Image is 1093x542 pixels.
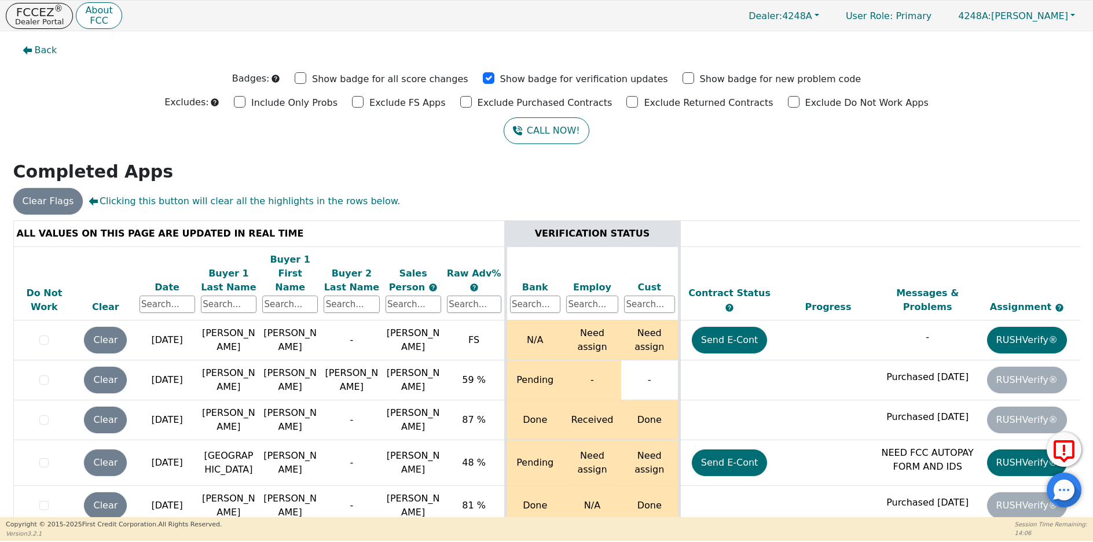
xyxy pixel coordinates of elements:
span: [PERSON_NAME] [387,367,440,392]
span: Sales Person [389,268,428,293]
input: Search... [262,296,318,313]
div: Clear [78,300,133,314]
p: Primary [834,5,943,27]
td: - [321,320,382,360]
button: FCCEZ®Dealer Portal [6,3,73,29]
p: Copyright © 2015- 2025 First Credit Corporation. [6,520,222,530]
span: [PERSON_NAME] [387,450,440,475]
td: Done [621,400,679,440]
span: FS [468,334,479,345]
button: 4248A:[PERSON_NAME] [946,7,1087,25]
p: 14:06 [1015,529,1087,537]
p: Session Time Remaining: [1015,520,1087,529]
p: Show badge for verification updates [500,72,668,86]
span: Back [35,43,57,57]
input: Search... [566,296,618,313]
input: Search... [140,296,195,313]
span: 59 % [462,374,486,385]
td: - [321,486,382,526]
button: Send E-Cont [692,327,768,353]
input: Search... [624,296,675,313]
span: 4248A: [958,10,991,21]
span: Dealer: [749,10,782,21]
td: - [321,400,382,440]
div: Date [140,281,195,294]
p: Dealer Portal [15,18,64,25]
span: [PERSON_NAME] [387,327,440,352]
p: Excludes: [164,95,208,109]
span: 48 % [462,457,486,468]
strong: Completed Apps [13,161,174,182]
span: Assignment [990,301,1055,312]
p: Purchased [DATE] [881,410,974,424]
input: Search... [386,296,441,313]
td: [PERSON_NAME] [198,486,259,526]
div: Buyer 2 Last Name [324,267,379,294]
span: User Role : [846,10,893,21]
td: Done [505,400,563,440]
p: FCCEZ [15,6,64,18]
span: [PERSON_NAME] [387,493,440,518]
td: - [621,360,679,400]
sup: ® [54,3,63,14]
button: RUSHVerify® [987,449,1067,476]
button: Clear [84,492,127,519]
td: [DATE] [137,486,198,526]
td: Need assign [621,320,679,360]
span: 87 % [462,414,486,425]
td: [PERSON_NAME] [321,360,382,400]
a: AboutFCC [76,2,122,30]
p: Purchased [DATE] [881,370,974,384]
p: NEED FCC AUTOPAY FORM AND IDS [881,446,974,474]
p: About [85,6,112,15]
button: RUSHVerify® [987,327,1067,353]
td: Done [621,486,679,526]
span: All Rights Reserved. [158,521,222,528]
td: - [563,360,621,400]
p: Badges: [232,72,270,86]
input: Search... [201,296,256,313]
td: Done [505,486,563,526]
div: Progress [782,300,875,314]
td: [PERSON_NAME] [198,360,259,400]
div: Cust [624,281,675,294]
div: Employ [566,281,618,294]
td: [DATE] [137,440,198,486]
button: Dealer:4248A [736,7,831,25]
span: [PERSON_NAME] [958,10,1068,21]
span: [PERSON_NAME] [387,407,440,432]
div: Buyer 1 First Name [262,253,318,294]
td: [DATE] [137,360,198,400]
input: Search... [324,296,379,313]
p: Exclude Do Not Work Apps [805,96,929,110]
button: Clear [84,367,127,393]
p: Exclude Returned Contracts [644,96,773,110]
div: VERIFICATION STATUS [510,227,675,241]
td: [DATE] [137,320,198,360]
td: [GEOGRAPHIC_DATA] [198,440,259,486]
input: Search... [447,296,501,313]
span: Contract Status [688,287,771,298]
td: N/A [505,320,563,360]
td: Need assign [621,440,679,486]
button: Clear Flags [13,188,83,215]
p: - [881,330,974,344]
td: Pending [505,360,563,400]
td: [PERSON_NAME] [198,400,259,440]
div: Messages & Problems [881,286,974,314]
p: FCC [85,16,112,25]
p: Show badge for all score changes [312,72,468,86]
input: Search... [510,296,561,313]
div: ALL VALUES ON THIS PAGE ARE UPDATED IN REAL TIME [17,227,501,241]
span: Clicking this button will clear all the highlights in the rows below. [89,194,400,208]
button: Back [13,37,67,64]
td: Need assign [563,440,621,486]
td: [PERSON_NAME] [259,486,321,526]
button: CALL NOW! [504,117,589,144]
p: Show badge for new problem code [700,72,861,86]
span: 4248A [749,10,812,21]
